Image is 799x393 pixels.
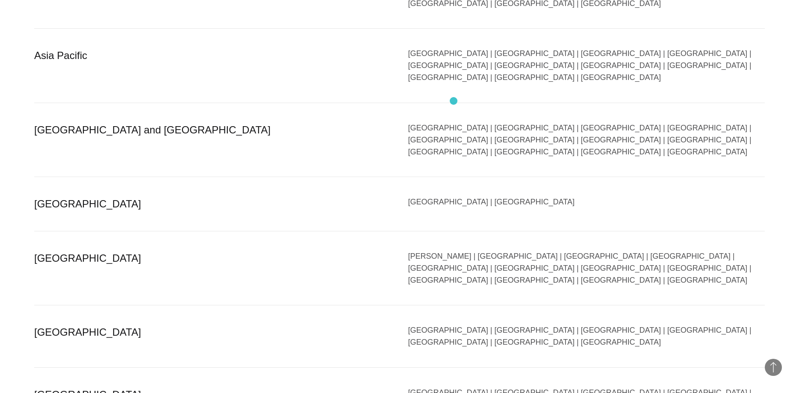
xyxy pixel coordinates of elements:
div: [GEOGRAPHIC_DATA] [34,324,391,348]
div: [GEOGRAPHIC_DATA] [34,196,391,212]
div: [GEOGRAPHIC_DATA] [34,250,391,287]
button: Back to Top [765,359,782,376]
div: [GEOGRAPHIC_DATA] | [GEOGRAPHIC_DATA] | [GEOGRAPHIC_DATA] | [GEOGRAPHIC_DATA] | [GEOGRAPHIC_DATA]... [408,324,765,348]
div: [GEOGRAPHIC_DATA] and [GEOGRAPHIC_DATA] [34,122,391,158]
div: [GEOGRAPHIC_DATA] | [GEOGRAPHIC_DATA] | [GEOGRAPHIC_DATA] | [GEOGRAPHIC_DATA] | [GEOGRAPHIC_DATA]... [408,122,765,158]
div: [GEOGRAPHIC_DATA] | [GEOGRAPHIC_DATA] | [GEOGRAPHIC_DATA] | [GEOGRAPHIC_DATA] | [GEOGRAPHIC_DATA]... [408,47,765,84]
div: [PERSON_NAME] | [GEOGRAPHIC_DATA] | [GEOGRAPHIC_DATA] | [GEOGRAPHIC_DATA] | [GEOGRAPHIC_DATA] | [... [408,250,765,287]
div: Asia Pacific [34,47,391,84]
div: [GEOGRAPHIC_DATA] | [GEOGRAPHIC_DATA] [408,196,765,212]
